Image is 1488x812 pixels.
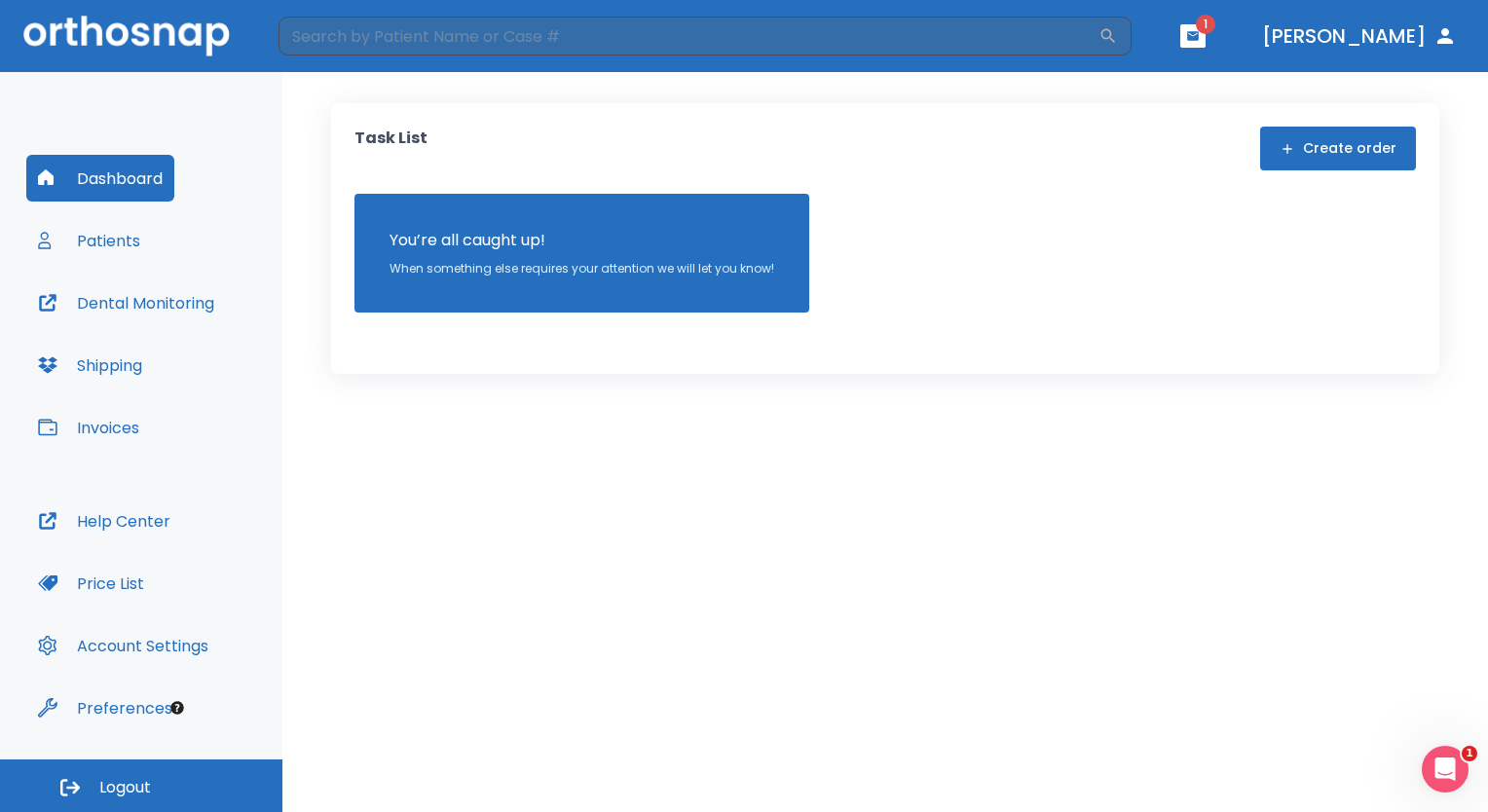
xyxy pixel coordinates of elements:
[1260,127,1416,170] button: Create order
[26,155,174,202] button: Dashboard
[1196,15,1215,34] span: 1
[1462,746,1477,761] span: 1
[1254,18,1465,54] button: [PERSON_NAME]
[99,777,151,798] span: Logout
[390,260,774,277] p: When something else requires your attention we will let you know!
[26,684,184,731] button: Preferences
[26,560,156,607] button: Price List
[26,342,154,388] button: Shipping
[279,17,1098,55] input: Search by Patient Name or Case #
[354,127,428,170] p: Task List
[390,229,774,252] p: You’re all caught up!
[26,404,151,451] button: Invoices
[168,699,186,717] div: Tooltip anchor
[1422,746,1469,793] iframe: Intercom live chat
[26,498,182,544] button: Help Center
[26,622,220,669] button: Account Settings
[23,16,230,55] img: Orthosnap
[26,279,226,326] button: Dental Monitoring
[26,217,152,264] button: Patients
